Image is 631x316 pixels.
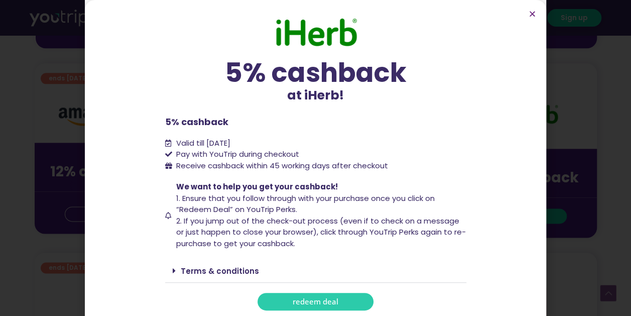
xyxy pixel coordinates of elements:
[176,193,435,215] span: 1. Ensure that you follow through with your purchase once you click on “Redeem Deal” on YouTrip P...
[165,115,466,129] p: 5% cashback
[165,259,466,283] div: Terms & conditions
[174,138,230,149] span: Valid till [DATE]
[181,266,259,276] a: Terms & conditions
[529,10,536,18] a: Close
[258,293,373,310] a: redeem deal
[176,216,466,249] span: 2. If you jump out of the check-out process (even if to check on a message or just happen to clos...
[165,59,466,86] div: 5% cashback
[165,59,466,105] div: at iHerb!
[174,149,299,160] span: Pay with YouTrip during checkout
[176,181,338,192] span: We want to help you get your cashback!
[174,160,388,172] span: Receive cashback within 45 working days after checkout
[293,298,338,305] span: redeem deal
